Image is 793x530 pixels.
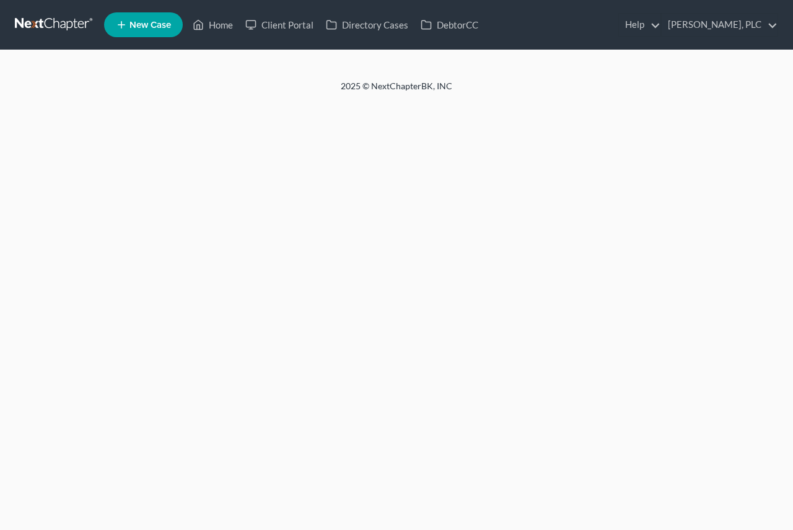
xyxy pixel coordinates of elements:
[104,12,183,37] new-legal-case-button: New Case
[662,14,778,36] a: [PERSON_NAME], PLC
[414,14,484,36] a: DebtorCC
[43,80,750,102] div: 2025 © NextChapterBK, INC
[186,14,239,36] a: Home
[239,14,320,36] a: Client Portal
[619,14,660,36] a: Help
[320,14,414,36] a: Directory Cases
